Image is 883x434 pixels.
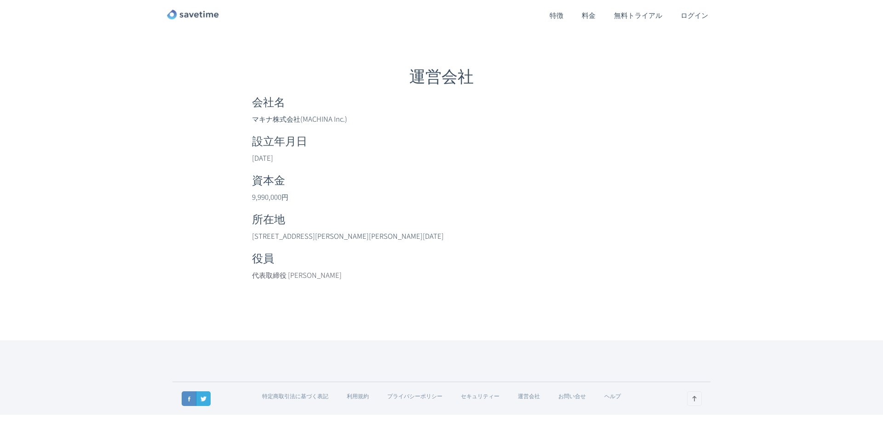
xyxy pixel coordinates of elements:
h2: 運営会社 [252,65,631,85]
a: 無料トライアル [605,5,671,25]
p: マキナ株式会社(MACHINA Inc.) [252,113,631,124]
h3: 所在地 [252,212,631,225]
a: 利用規約 [347,392,369,400]
a: home [166,5,220,25]
a: 特定商取引法に基づく表記 [262,392,328,400]
a: 特徴 [540,5,573,25]
a: ヘルプ [604,392,621,400]
h3: 資本金 [252,173,631,186]
p: [STREET_ADDRESS][PERSON_NAME][PERSON_NAME][DATE] [252,230,631,242]
h3: 会社名 [252,95,631,108]
p: [DATE] [252,152,631,163]
a: ログイン [671,5,717,25]
h3: 役員 [252,251,631,265]
a: 料金 [573,5,605,25]
p: 9,990,000円 [252,191,631,203]
a: お問い合せ [558,392,586,400]
h3: 設立年月日 [252,134,631,147]
a: 運営会社 [518,392,540,400]
a: セキュリティー [461,392,499,400]
a: プライバシーポリシー [387,392,442,400]
p: 代表取締役 [PERSON_NAME] [252,269,631,281]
